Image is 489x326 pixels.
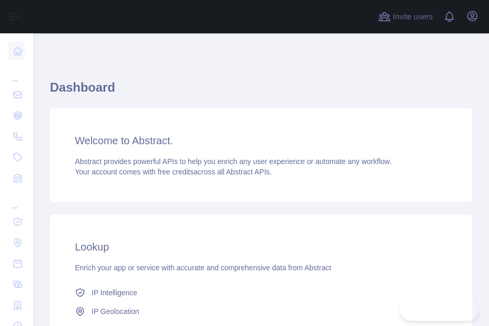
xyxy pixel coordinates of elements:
[8,190,25,210] div: ...
[71,283,452,302] a: IP Intelligence
[75,168,272,176] span: Your account comes with across all Abstract APIs.
[376,8,435,25] button: Invite users
[50,79,472,104] h1: Dashboard
[75,157,392,166] span: Abstract provides powerful APIs to help you enrich any user experience or automate any workflow.
[92,306,139,317] span: IP Geolocation
[8,62,25,83] div: ...
[158,168,194,176] span: free credits
[75,240,447,254] h3: Lookup
[75,133,447,148] h3: Welcome to Abstract.
[75,264,331,272] span: Enrich your app or service with accurate and comprehensive data from Abstract
[393,11,433,23] span: Invite users
[400,299,479,321] iframe: Toggle Customer Support
[92,287,137,298] span: IP Intelligence
[71,302,452,321] a: IP Geolocation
